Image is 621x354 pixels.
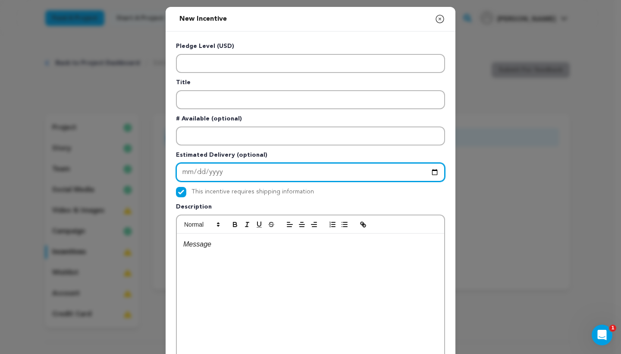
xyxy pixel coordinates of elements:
[592,325,612,345] iframe: Intercom live chat
[176,126,445,145] input: Enter number available
[176,42,445,54] p: Pledge Level (USD)
[176,202,445,215] p: Description
[176,90,445,109] input: Enter title
[176,163,445,182] input: Enter Estimated Delivery
[191,189,314,195] label: This incentive requires shipping information
[176,78,445,90] p: Title
[176,114,445,126] p: # Available (optional)
[609,325,616,332] span: 1
[176,54,445,73] input: Enter level
[176,10,230,28] h2: New Incentive
[176,151,445,163] p: Estimated Delivery (optional)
